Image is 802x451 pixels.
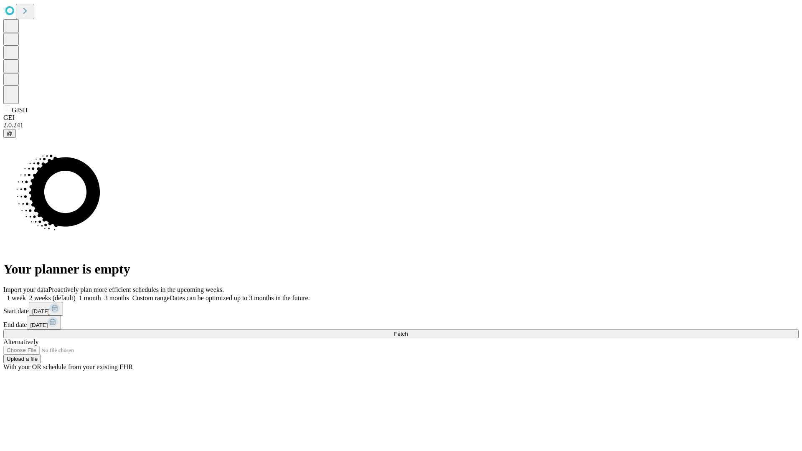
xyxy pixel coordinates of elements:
span: Dates can be optimized up to 3 months in the future. [170,294,310,302]
span: Import your data [3,286,48,293]
span: 1 month [79,294,101,302]
button: Fetch [3,329,799,338]
span: Fetch [394,331,408,337]
span: GJSH [12,106,28,114]
div: GEI [3,114,799,122]
span: 3 months [104,294,129,302]
span: Custom range [132,294,170,302]
span: 2 weeks (default) [29,294,76,302]
span: Alternatively [3,338,38,345]
span: 1 week [7,294,26,302]
span: [DATE] [30,322,48,328]
span: With your OR schedule from your existing EHR [3,363,133,370]
div: End date [3,316,799,329]
h1: Your planner is empty [3,261,799,277]
div: Start date [3,302,799,316]
span: @ [7,130,13,137]
span: [DATE] [32,308,50,314]
button: [DATE] [29,302,63,316]
button: Upload a file [3,355,41,363]
div: 2.0.241 [3,122,799,129]
button: @ [3,129,16,138]
span: Proactively plan more efficient schedules in the upcoming weeks. [48,286,224,293]
button: [DATE] [27,316,61,329]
